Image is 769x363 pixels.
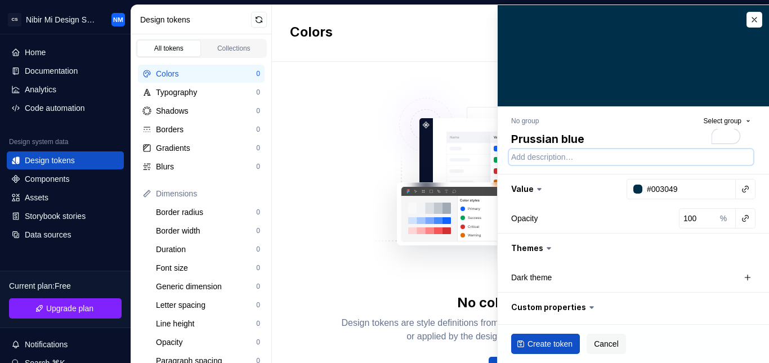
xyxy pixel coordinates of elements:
a: Border width0 [151,222,265,240]
span: Clip a block [51,112,88,121]
div: Generic dimension [156,281,256,292]
span: Inbox Panel [46,304,84,318]
div: 0 [256,125,260,134]
a: Code automation [7,99,124,117]
div: Current plan : Free [9,280,122,292]
div: Home [25,47,46,58]
button: Upgrade plan [9,298,122,319]
a: Opacity0 [151,333,265,351]
a: Shadows0 [138,102,265,120]
div: 0 [256,301,260,310]
button: Clip a selection (Select text first) [33,89,205,107]
span: Clip a screenshot [51,130,103,139]
span: Create token [527,338,573,349]
a: Data sources [7,226,124,244]
a: Duration0 [151,240,265,258]
a: Assets [7,189,124,207]
a: Letter spacing0 [151,296,265,314]
div: 0 [256,88,260,97]
button: Create token [511,334,580,354]
div: Duration [156,244,256,255]
span: Clip a selection (Select text first) [51,94,150,103]
div: Design tokens [25,155,75,166]
div: All tokens [141,44,197,53]
a: Design tokens [7,151,124,169]
div: Dimensions [156,188,260,199]
div: Borders [156,124,256,135]
div: Design system data [9,137,68,146]
h2: Colors [290,23,333,43]
a: Borders0 [138,120,265,138]
button: Cancel [587,334,626,354]
span: xTiles [53,15,74,24]
div: 0 [256,282,260,291]
div: Gradients [156,142,256,154]
div: Storybook stories [25,210,86,222]
a: Colors0 [138,65,265,83]
div: Collections [206,44,262,53]
a: Storybook stories [7,207,124,225]
div: Blurs [156,161,256,172]
div: CS [8,13,21,26]
a: Analytics [7,80,124,98]
div: Colors [156,68,256,79]
div: Shadows [156,105,256,116]
div: Typography [156,87,256,98]
div: 0 [256,263,260,272]
button: Clip a block [33,107,205,126]
button: Notifications [7,335,124,353]
div: Design tokens [140,14,251,25]
div: No group [511,116,539,126]
div: 0 [256,338,260,347]
div: Documentation [25,65,78,77]
span: Upgrade plan [46,303,93,314]
div: Line height [156,318,256,329]
button: Select group [699,113,755,129]
div: 0 [256,208,260,217]
a: Typography0 [138,83,265,101]
textarea: To enrich screen reader interactions, please activate Accessibility in Grammarly extension settings [509,129,753,149]
a: Documentation [7,62,124,80]
input: e.g. #000000 [642,179,736,199]
div: 0 [256,144,260,153]
a: Border radius0 [151,203,265,221]
div: 0 [256,319,260,328]
a: Line height0 [151,315,265,333]
div: Notifications [25,339,68,350]
div: Opacity [156,337,256,348]
div: Letter spacing [156,299,256,311]
div: Nibir Mi Design System [26,14,98,25]
a: Font size0 [151,259,265,277]
label: Dark theme [511,272,552,283]
div: 0 [256,69,260,78]
a: Blurs0 [138,158,265,176]
div: 0 [256,162,260,171]
div: Border width [156,225,256,236]
span: Select group [704,116,741,126]
span: Clear all and close [136,159,197,172]
div: No color tokens yet [457,294,584,312]
div: Design tokens are style definitions from your design system, that can be easily referenced or app... [341,316,701,343]
button: Clip a bookmark [33,71,205,89]
div: 0 [256,106,260,115]
a: Gradients0 [138,139,265,157]
a: Components [7,170,124,188]
div: Destination [28,290,204,302]
div: Analytics [25,84,56,95]
span: Cancel [594,338,619,349]
span: Clip a bookmark [51,76,102,85]
div: 0 [256,226,260,235]
div: Border radius [156,207,256,218]
a: Home [7,43,124,61]
div: Code automation [25,102,85,114]
div: Components [25,173,69,185]
button: Clip a screenshot [33,126,205,144]
input: 100 [679,208,716,228]
div: NM [113,15,123,24]
div: Assets [25,192,48,203]
div: Font size [156,262,256,274]
button: CSNibir Mi Design SystemNM [2,7,128,32]
div: Data sources [25,229,71,240]
a: Generic dimension0 [151,277,265,295]
div: Opacity [511,213,538,224]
